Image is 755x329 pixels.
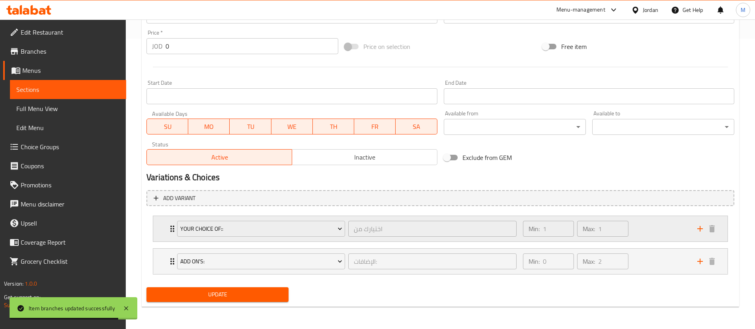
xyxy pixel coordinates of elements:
[146,149,292,165] button: Active
[706,223,718,235] button: delete
[150,152,289,163] span: Active
[592,119,734,135] div: ​
[166,38,338,54] input: Please enter price
[643,6,658,14] div: Jordan
[10,99,126,118] a: Full Menu View
[22,66,120,75] span: Menus
[3,252,126,271] a: Grocery Checklist
[233,121,268,132] span: TU
[153,249,728,274] div: Expand
[399,121,434,132] span: SA
[230,119,271,134] button: TU
[146,212,734,245] li: Expand
[316,121,351,132] span: TH
[295,152,434,163] span: Inactive
[741,6,745,14] span: M
[21,199,120,209] span: Menu disclaimer
[706,255,718,267] button: delete
[21,27,120,37] span: Edit Restaurant
[188,119,230,134] button: MO
[3,61,126,80] a: Menus
[21,238,120,247] span: Coverage Report
[25,278,37,289] span: 1.0.0
[21,257,120,266] span: Grocery Checklist
[152,41,162,51] p: JOD
[275,121,310,132] span: WE
[146,287,289,302] button: Update
[21,218,120,228] span: Upsell
[694,255,706,267] button: add
[146,119,188,134] button: SU
[191,121,226,132] span: MO
[177,253,345,269] button: Add On's:
[29,304,115,313] div: Item branches updated successfully
[153,216,728,241] div: Expand
[3,137,126,156] a: Choice Groups
[363,42,410,51] span: Price on selection
[180,224,342,234] span: Your Choice Of::
[146,171,734,183] h2: Variations & Choices
[153,290,282,300] span: Update
[21,161,120,171] span: Coupons
[583,224,595,234] p: Max:
[357,121,392,132] span: FR
[180,257,342,267] span: Add On's:
[292,149,437,165] button: Inactive
[3,23,126,42] a: Edit Restaurant
[3,156,126,175] a: Coupons
[529,224,540,234] p: Min:
[150,121,185,132] span: SU
[3,42,126,61] a: Branches
[561,42,587,51] span: Free item
[163,193,195,203] span: Add variant
[21,142,120,152] span: Choice Groups
[354,119,396,134] button: FR
[3,195,126,214] a: Menu disclaimer
[462,153,512,162] span: Exclude from GEM
[10,80,126,99] a: Sections
[694,223,706,235] button: add
[4,278,23,289] span: Version:
[396,119,437,134] button: SA
[146,190,734,206] button: Add variant
[4,300,55,310] a: Support.OpsPlatform
[3,214,126,233] a: Upsell
[177,221,345,237] button: Your Choice Of::
[10,118,126,137] a: Edit Menu
[3,175,126,195] a: Promotions
[3,233,126,252] a: Coverage Report
[146,245,734,278] li: Expand
[16,85,120,94] span: Sections
[313,119,354,134] button: TH
[583,257,595,266] p: Max:
[16,123,120,132] span: Edit Menu
[444,119,586,135] div: ​
[4,292,41,302] span: Get support on:
[21,47,120,56] span: Branches
[529,257,540,266] p: Min:
[271,119,313,134] button: WE
[21,180,120,190] span: Promotions
[556,5,605,15] div: Menu-management
[16,104,120,113] span: Full Menu View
